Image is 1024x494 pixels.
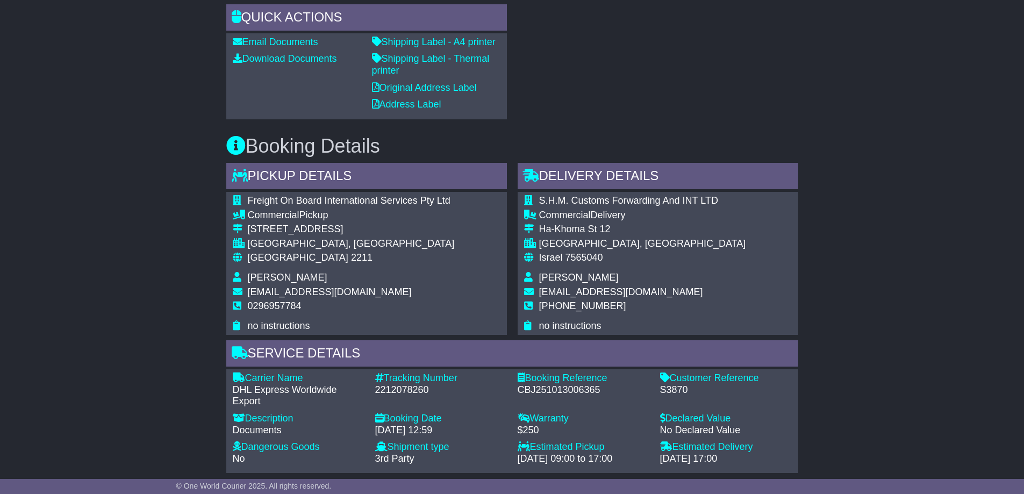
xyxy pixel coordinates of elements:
div: S3870 [660,384,792,396]
div: Pickup [248,210,455,221]
div: Tracking Number [375,373,507,384]
span: [PERSON_NAME] [539,272,619,283]
div: 2212078260 [375,384,507,396]
a: Address Label [372,99,441,110]
span: [EMAIL_ADDRESS][DOMAIN_NAME] [248,287,412,297]
div: Declared Value [660,413,792,425]
div: Warranty [518,413,649,425]
div: Customer Reference [660,373,792,384]
span: Commercial [539,210,591,220]
span: [EMAIL_ADDRESS][DOMAIN_NAME] [539,287,703,297]
div: Pickup Details [226,163,507,192]
div: Documents [233,425,364,436]
span: Freight On Board International Services Pty Ltd [248,195,450,206]
div: Service Details [226,340,798,369]
h3: Booking Details [226,135,798,157]
div: [GEOGRAPHIC_DATA], [GEOGRAPHIC_DATA] [248,238,455,250]
div: DHL Express Worldwide Export [233,384,364,407]
span: 2211 [351,252,373,263]
div: $250 [518,425,649,436]
div: Carrier Name [233,373,364,384]
div: Ha-Khoma St 12 [539,224,746,235]
div: Estimated Delivery [660,441,792,453]
span: 0296957784 [248,300,302,311]
span: No [233,453,245,464]
div: Estimated Pickup [518,441,649,453]
span: 3rd Party [375,453,414,464]
a: Download Documents [233,53,337,64]
a: Shipping Label - Thermal printer [372,53,490,76]
div: Delivery [539,210,746,221]
span: [GEOGRAPHIC_DATA] [248,252,348,263]
div: Delivery Details [518,163,798,192]
span: Commercial [248,210,299,220]
div: [DATE] 09:00 to 17:00 [518,453,649,465]
span: S.H.M. Customs Forwarding And INT LTD [539,195,718,206]
div: CBJ251013006365 [518,384,649,396]
div: Dangerous Goods [233,441,364,453]
span: © One World Courier 2025. All rights reserved. [176,482,332,490]
div: [STREET_ADDRESS] [248,224,455,235]
div: [GEOGRAPHIC_DATA], [GEOGRAPHIC_DATA] [539,238,746,250]
span: no instructions [539,320,601,331]
span: [PHONE_NUMBER] [539,300,626,311]
div: Quick Actions [226,4,507,33]
a: Original Address Label [372,82,477,93]
div: [DATE] 12:59 [375,425,507,436]
a: Email Documents [233,37,318,47]
a: Shipping Label - A4 printer [372,37,496,47]
div: Shipment type [375,441,507,453]
span: no instructions [248,320,310,331]
div: Booking Date [375,413,507,425]
div: [DATE] 17:00 [660,453,792,465]
div: Description [233,413,364,425]
div: No Declared Value [660,425,792,436]
span: Israel [539,252,563,263]
div: Booking Reference [518,373,649,384]
span: [PERSON_NAME] [248,272,327,283]
span: 7565040 [565,252,603,263]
